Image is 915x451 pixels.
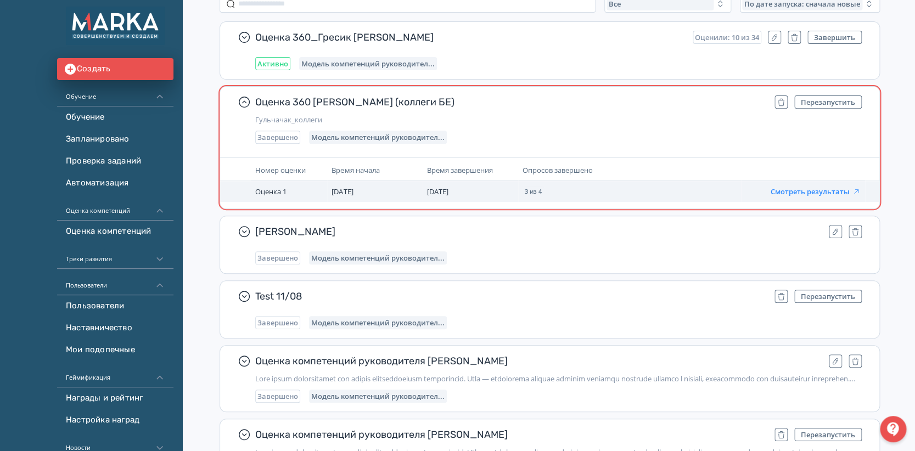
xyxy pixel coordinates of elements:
a: Награды и рейтинг [57,387,173,409]
span: 3 из 4 [525,188,542,195]
span: Оценка 360 [PERSON_NAME] (коллеги БЕ) [255,95,766,109]
a: Запланировано [57,128,173,150]
span: Оценка компетенций руководителя [PERSON_NAME] [255,428,766,441]
span: Оценка компетенций руководителя [PERSON_NAME] [255,354,820,368]
a: Смотреть результаты [771,186,861,196]
button: Перезапустить [794,290,862,303]
span: Оценка 1 [255,187,287,196]
span: Модель компетенций руководителя (Митрофанова Гульчачак) [311,318,445,327]
div: Оценка компетенций [57,194,173,221]
span: Гульчачак_коллеги [255,115,862,124]
img: https://files.teachbase.ru/system/account/50582/logo/medium-f5c71650e90bff48e038c85a25739627.png [66,7,165,45]
a: Наставничество [57,317,173,339]
span: Завершено [257,318,298,327]
span: Номер оценки [255,165,306,175]
span: Модель компетенций руководителя [311,392,445,401]
a: Обучение [57,106,173,128]
button: Завершить [807,31,862,44]
button: Перезапустить [794,428,862,441]
span: Test 11/08 [255,290,766,303]
span: Время завершения [427,165,493,175]
button: Перезапустить [794,95,862,109]
a: Проверка заданий [57,150,173,172]
span: Время начала [332,165,379,175]
span: Завершено [257,133,298,142]
a: Мои подопечные [57,339,173,361]
span: Оценка 360_Гресик [PERSON_NAME] [255,31,684,44]
span: Модель компетенций руководителя (Митрофанова Гульчачак) [311,253,445,262]
span: [PERSON_NAME] [255,225,820,238]
span: Завершено [257,253,298,262]
a: Автоматизация [57,172,173,194]
span: Оценили: 10 из 34 [695,33,759,42]
span: Опросов завершено [523,165,593,175]
span: Модель компетенций руководителя_Гресик Михаил [301,59,435,68]
span: Активно [257,59,288,68]
div: Геймификация [57,361,173,387]
div: Пользователи [57,269,173,295]
span: [DATE] [332,187,353,196]
button: Смотреть результаты [771,187,861,196]
button: Создать [57,58,173,80]
a: Оценка компетенций [57,221,173,243]
a: Пользователи [57,295,173,317]
span: Этот опрос предназначен для оценки управленческих компетенций. Цель — объективно оценить уровень ... [255,374,862,383]
span: Модель компетенций руководителя (Митрофанова Гульчачак) [311,133,445,142]
div: Обучение [57,80,173,106]
span: Завершено [257,392,298,401]
a: Настройка наград [57,409,173,431]
div: Треки развития [57,243,173,269]
span: [DATE] [427,187,448,196]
